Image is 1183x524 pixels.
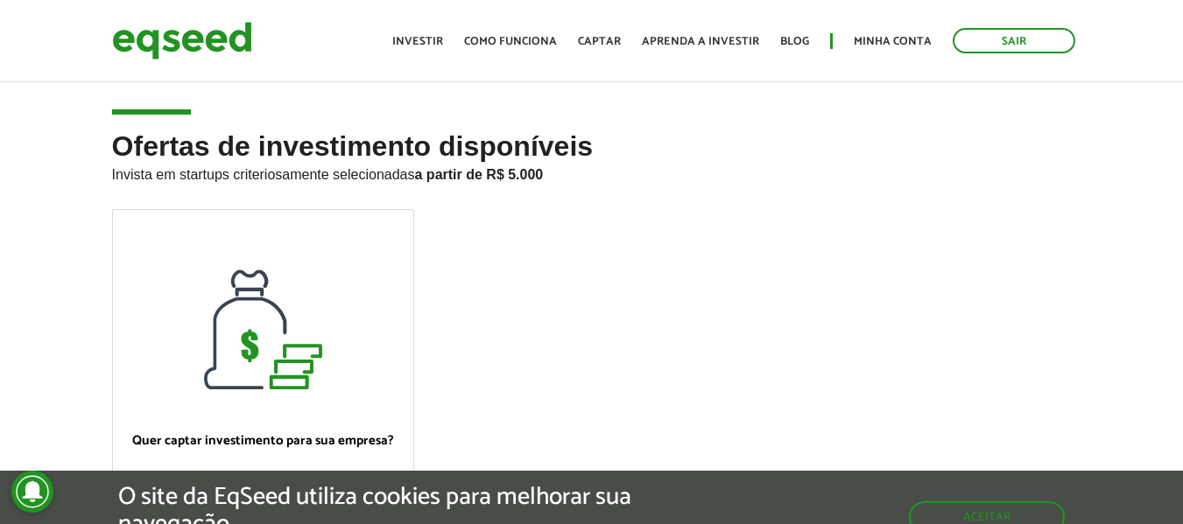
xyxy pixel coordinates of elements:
[578,36,621,47] a: Captar
[464,36,557,47] a: Como funciona
[953,28,1075,53] a: Sair
[415,167,544,182] strong: a partir de R$ 5.000
[780,36,809,47] a: Blog
[854,36,932,47] a: Minha conta
[112,17,252,64] img: EqSeed
[112,162,1072,183] p: Invista em startups criteriosamente selecionadas
[112,131,1072,209] h2: Ofertas de investimento disponíveis
[392,36,443,47] a: Investir
[642,36,759,47] a: Aprenda a investir
[130,433,396,449] p: Quer captar investimento para sua empresa?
